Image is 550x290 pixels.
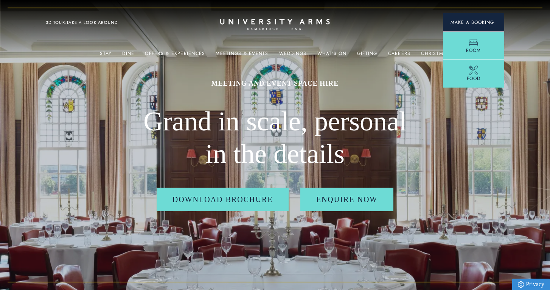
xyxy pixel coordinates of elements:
span: Food [467,75,480,82]
a: Privacy [512,279,550,290]
a: Home [220,19,330,31]
img: Privacy [518,281,524,288]
a: Food [443,60,504,88]
h2: Grand in scale, personal in the details [138,105,413,170]
a: Stay [100,51,112,61]
a: Careers [388,51,411,61]
span: Room [466,47,481,54]
img: Arrow icon [494,21,497,24]
a: 3D TOUR:TAKE A LOOK AROUND [46,19,118,26]
span: Make a Booking [451,19,497,26]
a: Dine [122,51,134,61]
a: What's On [317,51,346,61]
a: Meetings & Events [216,51,268,61]
a: Gifting [357,51,378,61]
a: Weddings [279,51,307,61]
h1: MEETING AND EVENT SPACE HIRE [138,79,413,88]
button: Make a BookingArrow icon [443,13,504,31]
a: Offers & Experiences [145,51,205,61]
a: Enquire Now [300,188,394,211]
a: Download Brochure [157,188,289,211]
a: Room [443,31,504,60]
a: Christmas [421,51,450,61]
